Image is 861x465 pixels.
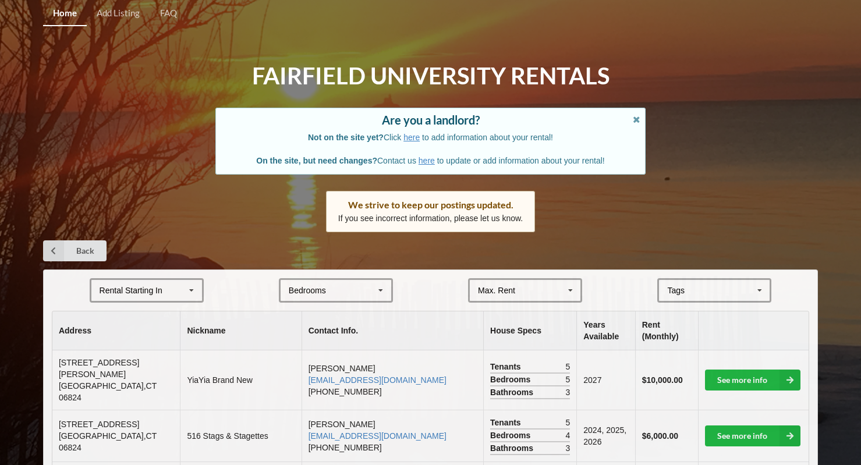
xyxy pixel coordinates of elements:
div: Max. Rent [478,286,515,294]
td: [PERSON_NAME] [PHONE_NUMBER] [302,350,483,410]
span: 5 [566,374,571,385]
a: here [403,133,420,142]
p: If you see incorrect information, please let us know. [338,212,523,224]
span: [STREET_ADDRESS] [59,420,139,429]
b: Not on the site yet? [308,133,384,142]
h1: Fairfield University Rentals [252,61,610,91]
span: Bedrooms [490,429,533,441]
a: Add Listing [87,1,150,26]
span: Bedrooms [490,374,533,385]
a: here [419,156,435,165]
th: Address [52,311,180,350]
a: [EMAIL_ADDRESS][DOMAIN_NAME] [309,375,447,385]
span: Bathrooms [490,442,536,454]
a: Back [43,240,107,261]
th: Contact Info. [302,311,483,350]
td: YiaYia Brand New [180,350,301,410]
span: [GEOGRAPHIC_DATA] , CT 06824 [59,381,157,402]
a: Home [43,1,87,26]
b: $10,000.00 [642,375,683,385]
td: [PERSON_NAME] [PHONE_NUMBER] [302,410,483,462]
div: Bedrooms [289,286,326,294]
span: Contact us to update or add information about your rental! [256,156,604,165]
div: Rental Starting In [100,286,162,294]
th: House Specs [483,311,576,350]
span: 3 [566,442,571,454]
b: $6,000.00 [642,431,678,441]
a: See more info [705,370,800,391]
a: [EMAIL_ADDRESS][DOMAIN_NAME] [309,431,447,441]
td: 516 Stags & Stagettes [180,410,301,462]
th: Years Available [576,311,635,350]
span: 4 [566,429,571,441]
span: [GEOGRAPHIC_DATA] , CT 06824 [59,431,157,452]
span: 5 [566,361,571,372]
th: Rent (Monthly) [635,311,698,350]
span: Tenants [490,361,524,372]
span: Tenants [490,417,524,428]
a: FAQ [150,1,187,26]
td: 2024, 2025, 2026 [576,410,635,462]
span: [STREET_ADDRESS][PERSON_NAME] [59,358,139,379]
td: 2027 [576,350,635,410]
th: Nickname [180,311,301,350]
div: Tags [664,284,701,297]
a: See more info [705,425,800,446]
span: 5 [566,417,571,428]
div: Are you a landlord? [228,114,634,126]
span: Bathrooms [490,386,536,398]
span: 3 [566,386,571,398]
span: Click to add information about your rental! [308,133,553,142]
div: We strive to keep our postings updated. [338,199,523,211]
b: On the site, but need changes? [256,156,377,165]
